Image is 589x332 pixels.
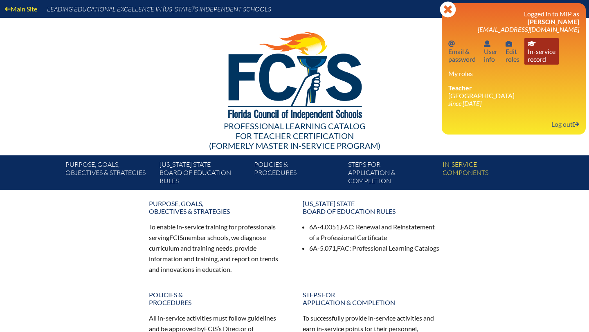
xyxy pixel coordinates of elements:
a: Purpose, goals,objectives & strategies [144,196,291,218]
svg: Email password [448,40,455,47]
a: Purpose, goals,objectives & strategies [62,159,156,190]
i: since [DATE] [448,99,481,107]
li: 6A-5.071, : Professional Learning Catalogs [309,243,440,253]
a: User infoEditroles [502,38,523,65]
svg: User info [506,40,512,47]
span: FCIS [169,233,183,241]
a: User infoUserinfo [481,38,501,65]
a: Policies &Procedures [144,287,291,310]
span: [PERSON_NAME] [528,18,579,25]
svg: User info [484,40,490,47]
h3: My roles [448,70,579,77]
div: Professional Learning Catalog (formerly Master In-service Program) [59,121,530,150]
span: for Teacher Certification [236,131,354,141]
a: [US_STATE] StateBoard of Education rules [298,196,445,218]
span: Teacher [448,84,472,92]
a: Steps forapplication & completion [298,287,445,310]
a: Steps forapplication & completion [345,159,439,190]
a: Main Site [2,3,40,14]
a: Log outLog out [548,119,582,130]
svg: Close [440,1,456,18]
p: To enable in-service training for professionals serving member schools, we diagnose curriculum an... [149,222,286,274]
img: FCISlogo221.eps [210,18,379,130]
a: In-servicecomponents [439,159,533,190]
svg: Log out [573,121,579,128]
a: Policies &Procedures [251,159,345,190]
li: [GEOGRAPHIC_DATA] [448,84,579,107]
a: In-service recordIn-servicerecord [524,38,559,65]
svg: In-service record [528,40,536,47]
span: FAC [341,223,353,231]
a: Email passwordEmail &password [445,38,479,65]
a: [US_STATE] StateBoard of Education rules [156,159,250,190]
h3: Logged in to MIP as [448,10,579,33]
li: 6A-4.0051, : Renewal and Reinstatement of a Professional Certificate [309,222,440,243]
span: [EMAIL_ADDRESS][DOMAIN_NAME] [478,25,579,33]
span: FAC [337,244,349,252]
